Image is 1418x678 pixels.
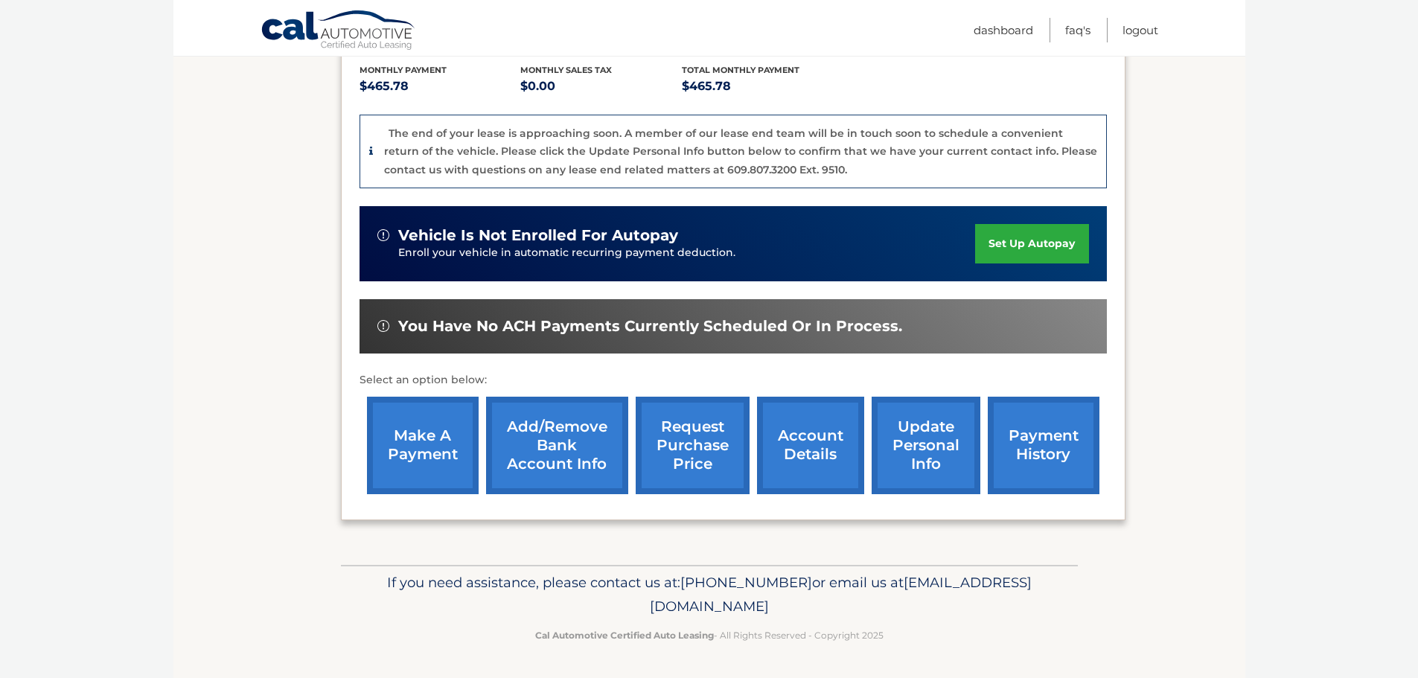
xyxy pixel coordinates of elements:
[351,571,1068,618] p: If you need assistance, please contact us at: or email us at
[377,320,389,332] img: alert-white.svg
[398,317,902,336] span: You have no ACH payments currently scheduled or in process.
[974,18,1033,42] a: Dashboard
[360,65,447,75] span: Monthly Payment
[351,627,1068,643] p: - All Rights Reserved - Copyright 2025
[520,76,682,97] p: $0.00
[535,630,714,641] strong: Cal Automotive Certified Auto Leasing
[384,127,1097,176] p: The end of your lease is approaching soon. A member of our lease end team will be in touch soon t...
[377,229,389,241] img: alert-white.svg
[1065,18,1090,42] a: FAQ's
[872,397,980,494] a: update personal info
[975,224,1088,263] a: set up autopay
[988,397,1099,494] a: payment history
[757,397,864,494] a: account details
[261,10,417,53] a: Cal Automotive
[682,65,799,75] span: Total Monthly Payment
[398,245,976,261] p: Enroll your vehicle in automatic recurring payment deduction.
[636,397,750,494] a: request purchase price
[486,397,628,494] a: Add/Remove bank account info
[1122,18,1158,42] a: Logout
[360,76,521,97] p: $465.78
[360,371,1107,389] p: Select an option below:
[520,65,612,75] span: Monthly sales Tax
[367,397,479,494] a: make a payment
[682,76,843,97] p: $465.78
[680,574,812,591] span: [PHONE_NUMBER]
[398,226,678,245] span: vehicle is not enrolled for autopay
